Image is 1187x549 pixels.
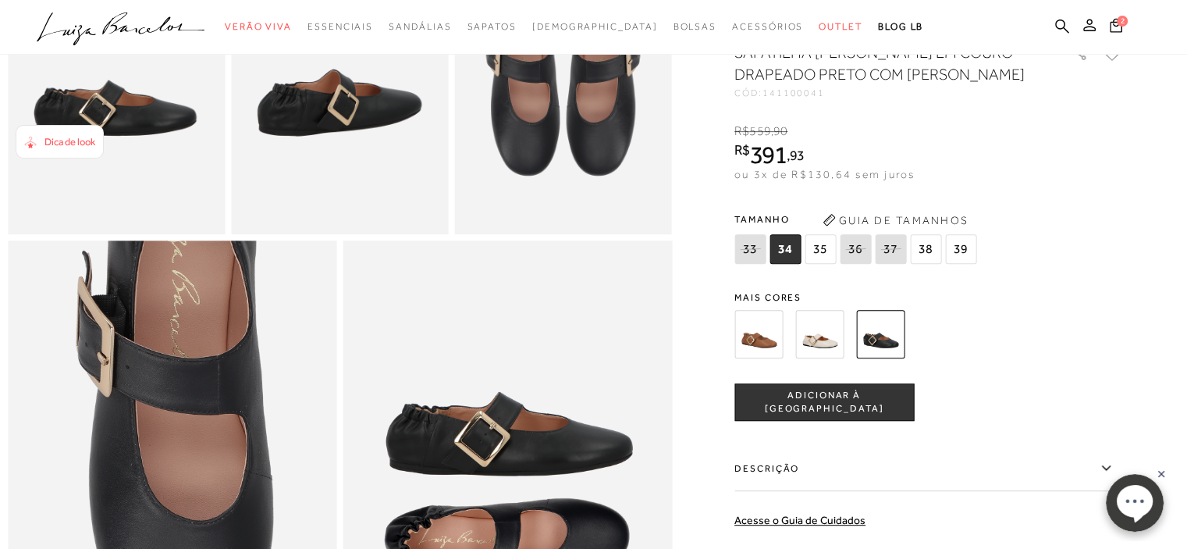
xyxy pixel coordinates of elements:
[734,208,980,231] span: Tamanho
[805,234,836,264] span: 35
[945,234,976,264] span: 39
[787,148,805,162] i: ,
[307,12,373,41] a: categoryNavScreenReaderText
[795,310,844,358] img: SAPATILHA MARY JANE EM COURO DRAPEADO OFF WHITE COM MAXI FIVELA
[773,124,787,138] span: 90
[769,234,801,264] span: 34
[734,383,914,421] button: ADICIONAR À [GEOGRAPHIC_DATA]
[734,124,749,138] i: R$
[734,168,915,180] span: ou 3x de R$130,64 sem juros
[734,514,865,526] a: Acesse o Guia de Cuidados
[389,12,451,41] a: categoryNavScreenReaderText
[532,21,658,32] span: [DEMOGRAPHIC_DATA]
[910,234,941,264] span: 38
[856,310,904,358] img: SAPATILHA MARY JANE EM COURO DRAPEADO PRETO COM MAXI FIVELA
[734,143,750,157] i: R$
[734,234,766,264] span: 33
[819,21,862,32] span: Outlet
[819,12,862,41] a: categoryNavScreenReaderText
[307,21,373,32] span: Essenciais
[790,147,805,163] span: 93
[44,136,95,148] span: Dica de look
[734,41,1027,85] h1: SAPATILHA [PERSON_NAME] EM COURO DRAPEADO PRETO COM [PERSON_NAME]
[1105,17,1127,38] button: 2
[735,389,913,416] span: ADICIONAR À [GEOGRAPHIC_DATA]
[734,88,1047,98] div: CÓD:
[673,21,716,32] span: Bolsas
[762,87,825,98] span: 141100041
[732,12,803,41] a: categoryNavScreenReaderText
[840,234,871,264] span: 36
[673,12,716,41] a: categoryNavScreenReaderText
[749,124,770,138] span: 559
[750,141,787,169] span: 391
[225,21,292,32] span: Verão Viva
[467,21,516,32] span: Sapatos
[389,21,451,32] span: Sandálias
[532,12,658,41] a: noSubCategoriesText
[817,208,973,233] button: Guia de Tamanhos
[1117,16,1128,27] span: 2
[878,12,923,41] a: BLOG LB
[734,293,1125,302] span: Mais cores
[771,124,788,138] i: ,
[225,12,292,41] a: categoryNavScreenReaderText
[732,21,803,32] span: Acessórios
[734,310,783,358] img: SAPATILHA MARY JANE EM COURO DRAPEADO CARAMELO COM MAXI FIVELA
[734,446,1125,491] label: Descrição
[467,12,516,41] a: categoryNavScreenReaderText
[878,21,923,32] span: BLOG LB
[875,234,906,264] span: 37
